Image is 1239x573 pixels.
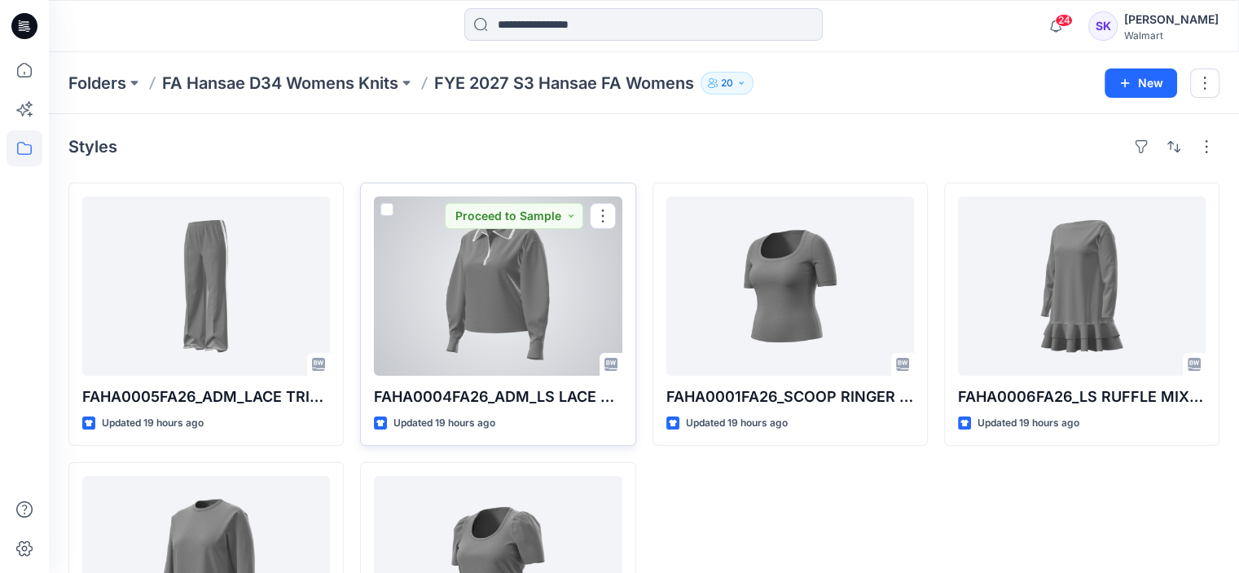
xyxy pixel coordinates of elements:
p: FYE 2027 S3 Hansae FA Womens [434,72,694,95]
p: FAHA0006FA26_LS RUFFLE MIXY DRESS [958,386,1206,408]
div: Walmart [1124,29,1219,42]
p: FAHA0004FA26_ADM_LS LACE MIXY POLO [374,386,622,408]
button: 20 [701,72,754,95]
p: Updated 19 hours ago [978,415,1079,432]
a: FAHA0004FA26_ADM_LS LACE MIXY POLO [374,196,622,376]
h4: Styles [68,137,117,156]
div: [PERSON_NAME] [1124,10,1219,29]
a: FA Hansae D34 Womens Knits [162,72,398,95]
p: Updated 19 hours ago [102,415,204,432]
a: FAHA0005FA26_ADM_LACE TRIMING TRACKPANT [82,196,330,376]
a: FAHA0006FA26_LS RUFFLE MIXY DRESS [958,196,1206,376]
a: FAHA0001FA26_SCOOP RINGER TEE [666,196,914,376]
p: Updated 19 hours ago [686,415,788,432]
button: New [1105,68,1177,98]
p: FAHA0005FA26_ADM_LACE TRIMING TRACKPANT [82,386,330,408]
div: SK [1088,11,1118,41]
span: 24 [1055,14,1073,27]
p: 20 [721,74,733,92]
p: FAHA0001FA26_SCOOP RINGER TEE [666,386,914,408]
p: Updated 19 hours ago [393,415,495,432]
a: Folders [68,72,126,95]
